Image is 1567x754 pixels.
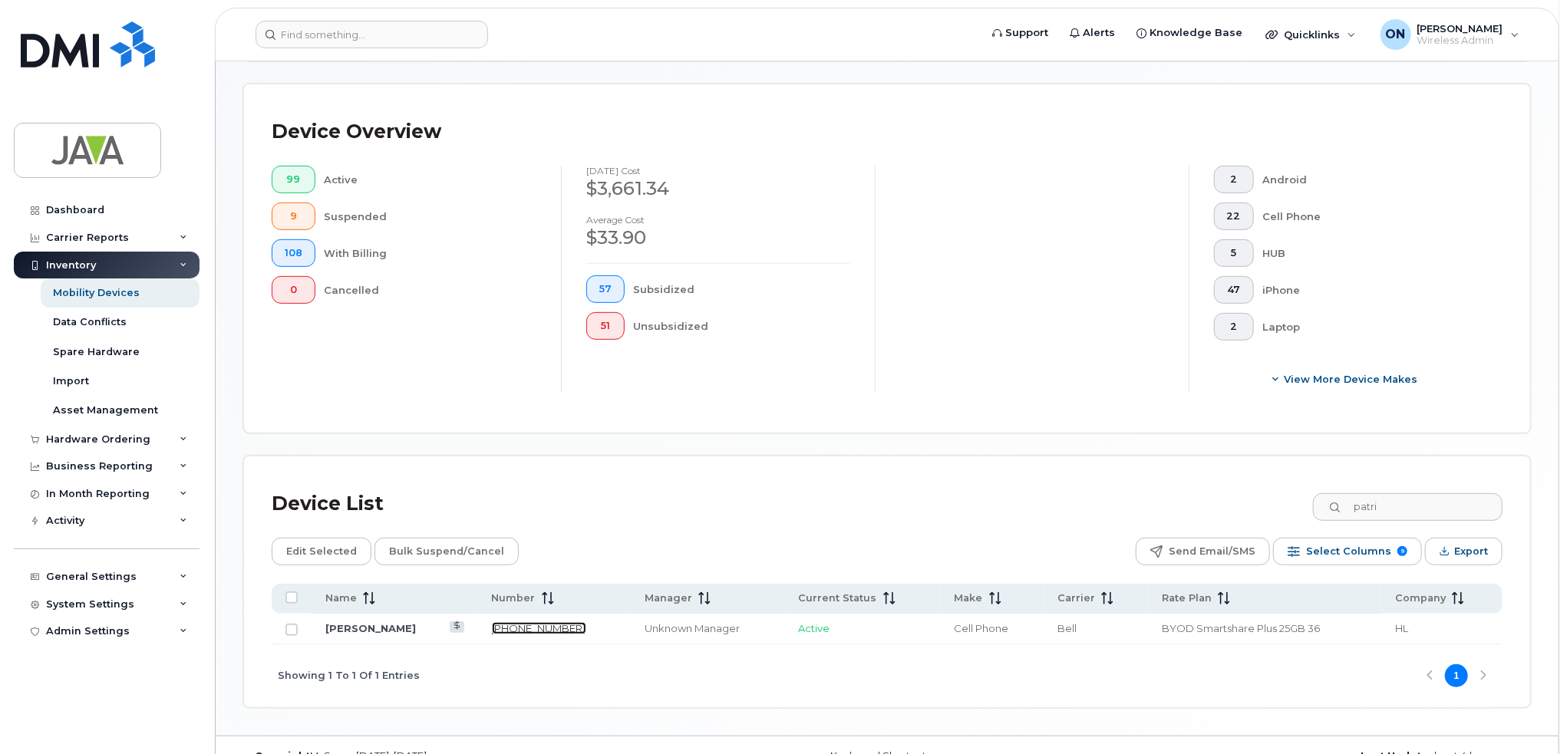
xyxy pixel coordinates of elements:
[1417,35,1503,47] span: Wireless Admin
[1214,166,1254,193] button: 2
[1263,313,1479,341] div: Laptop
[645,621,771,636] div: Unknown Manager
[1150,25,1242,41] span: Knowledge Base
[1214,313,1254,341] button: 2
[1169,540,1255,563] span: Send Email/SMS
[981,18,1059,48] a: Support
[586,176,850,202] div: $3,661.34
[586,215,850,225] h4: Average cost
[1227,210,1241,222] span: 22
[272,166,315,193] button: 99
[586,225,850,251] div: $33.90
[1227,321,1241,333] span: 2
[1425,538,1503,565] button: Export
[1136,538,1270,565] button: Send Email/SMS
[586,312,625,340] button: 51
[1445,664,1468,687] button: Page 1
[955,591,983,605] span: Make
[1126,18,1253,48] a: Knowledge Base
[1395,591,1446,605] span: Company
[1057,622,1077,634] span: Bell
[1162,622,1320,634] span: BYOD Smartshare Plus 25GB 36
[1306,540,1391,563] span: Select Columns
[272,538,371,565] button: Edit Selected
[325,591,357,605] span: Name
[1005,25,1048,41] span: Support
[1162,591,1212,605] span: Rate Plan
[645,591,692,605] span: Manager
[325,276,537,304] div: Cancelled
[325,166,537,193] div: Active
[1395,622,1408,634] span: HL
[272,239,315,267] button: 108
[389,540,504,563] span: Bulk Suspend/Cancel
[1386,25,1406,44] span: ON
[1214,276,1254,304] button: 47
[1057,591,1095,605] span: Carrier
[1083,25,1115,41] span: Alerts
[1214,202,1254,230] button: 22
[799,591,877,605] span: Current Status
[492,622,586,634] a: [PHONE_NUMBER]
[1059,18,1126,48] a: Alerts
[272,484,384,524] div: Device List
[325,202,537,230] div: Suspended
[1227,173,1241,186] span: 2
[1263,166,1479,193] div: Android
[634,312,851,340] div: Unsubsidized
[1370,19,1530,50] div: Osborn Nyasore
[1227,247,1241,259] span: 5
[799,622,830,634] span: Active
[272,112,441,152] div: Device Overview
[1273,538,1422,565] button: Select Columns 9
[1284,28,1340,41] span: Quicklinks
[955,622,1009,634] span: Cell Phone
[374,538,519,565] button: Bulk Suspend/Cancel
[1313,493,1503,521] input: Search Device List ...
[450,621,464,633] a: View Last Bill
[1285,372,1418,387] span: View More Device Makes
[256,21,488,48] input: Find something...
[1214,365,1478,393] button: View More Device Makes
[325,239,537,267] div: With Billing
[599,320,612,332] span: 51
[285,173,302,186] span: 99
[285,284,302,296] span: 0
[1397,546,1407,556] span: 9
[1255,19,1367,50] div: Quicklinks
[1263,239,1479,267] div: HUB
[272,276,315,304] button: 0
[1227,284,1241,296] span: 47
[325,622,416,634] a: [PERSON_NAME]
[272,202,315,230] button: 9
[1263,202,1479,230] div: Cell Phone
[634,275,851,303] div: Subsidized
[285,210,302,222] span: 9
[599,283,612,295] span: 57
[1417,22,1503,35] span: [PERSON_NAME]
[586,166,850,176] h4: [DATE] cost
[278,664,420,687] span: Showing 1 To 1 Of 1 Entries
[586,275,625,303] button: 57
[1263,276,1479,304] div: iPhone
[286,540,357,563] span: Edit Selected
[492,591,536,605] span: Number
[285,247,302,259] span: 108
[1214,239,1254,267] button: 5
[1454,540,1488,563] span: Export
